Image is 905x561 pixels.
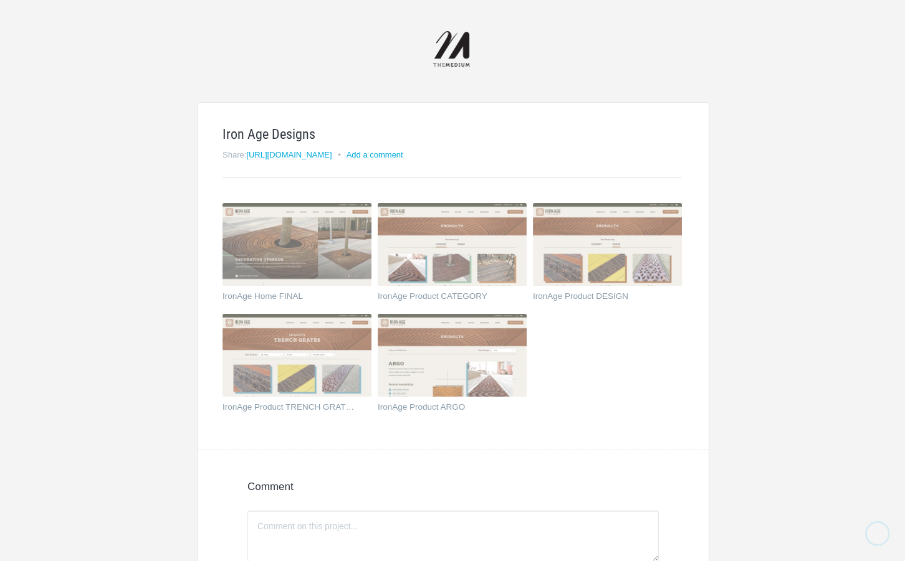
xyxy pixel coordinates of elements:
h1: Iron Age Designs [223,128,682,141]
img: themediumnet_36y3sp_thumb.jpg [378,314,527,397]
a: IronAge Product DESIGN [533,292,667,304]
img: themediumnet_0p8txe_thumb.jpg [378,203,527,286]
a: [URL][DOMAIN_NAME] [246,150,332,159]
a: IronAge Product TRENCH GRATES [223,403,357,415]
img: themediumnet_iww4vr_thumb.jpg [223,314,371,397]
a: Add a comment [347,150,403,159]
img: themediumnet_rs5ojf_thumb.jpg [533,203,682,286]
img: themediumnet-logo_20140702131735.png [433,31,472,68]
h2: Share: [223,151,682,159]
h4: Comment [247,481,659,492]
small: • [338,150,341,159]
img: themediumnet_rgmjew_thumb.jpg [223,203,371,286]
a: IronAge Home FINAL [223,292,357,304]
a: IronAge Product CATEGORY [378,292,512,304]
a: IronAge Product ARGO [378,403,512,415]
